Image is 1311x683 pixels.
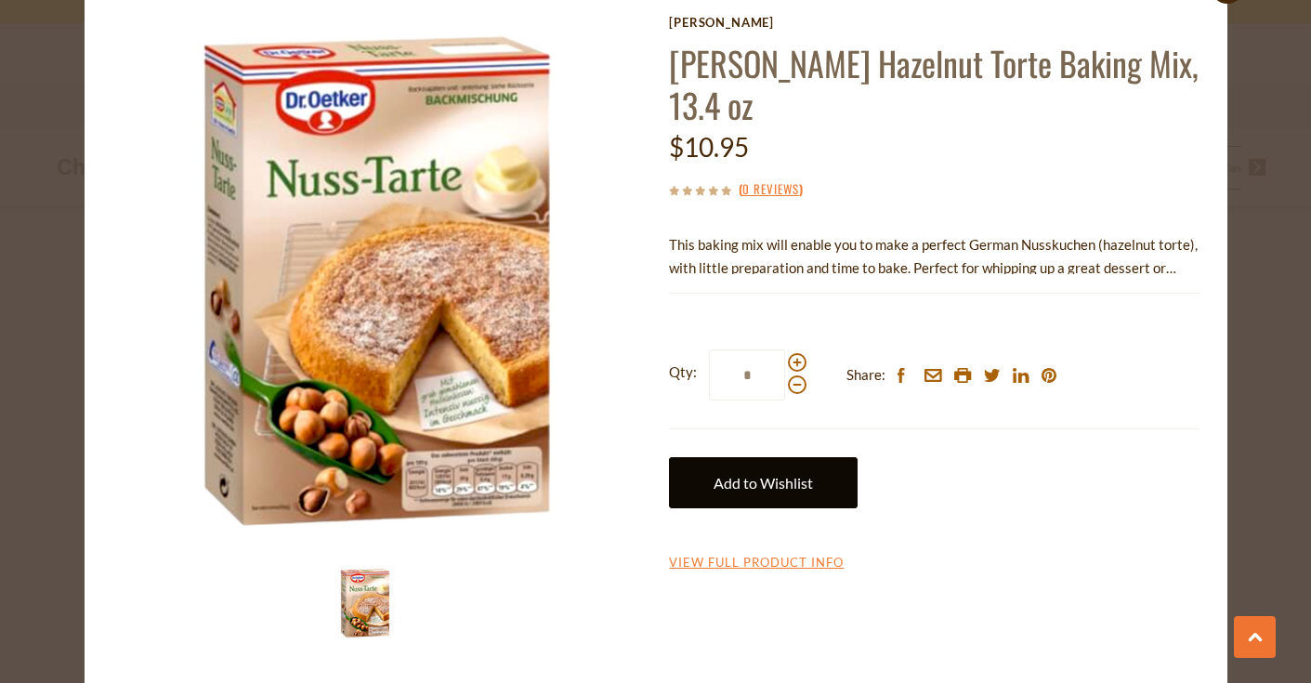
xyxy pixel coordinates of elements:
img: Dr. Oetker Hazelnut Torte Baking Mix, 13.4 oz [112,15,643,545]
p: This baking mix will enable you to make a perfect German Nusskuchen (hazelnut torte), with little... [669,233,1199,280]
a: 0 Reviews [742,179,799,200]
a: [PERSON_NAME] [669,15,1199,30]
strong: Qty: [669,361,697,384]
a: View Full Product Info [669,555,844,571]
img: Dr. Oetker Hazelnut Torte Baking Mix, 13.4 oz [328,566,402,640]
input: Qty: [709,349,785,401]
span: ( ) [739,179,803,198]
span: $10.95 [669,131,749,163]
span: Share: [846,363,885,387]
a: [PERSON_NAME] Hazelnut Torte Baking Mix, 13.4 oz [669,38,1199,129]
a: Add to Wishlist [669,457,858,508]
